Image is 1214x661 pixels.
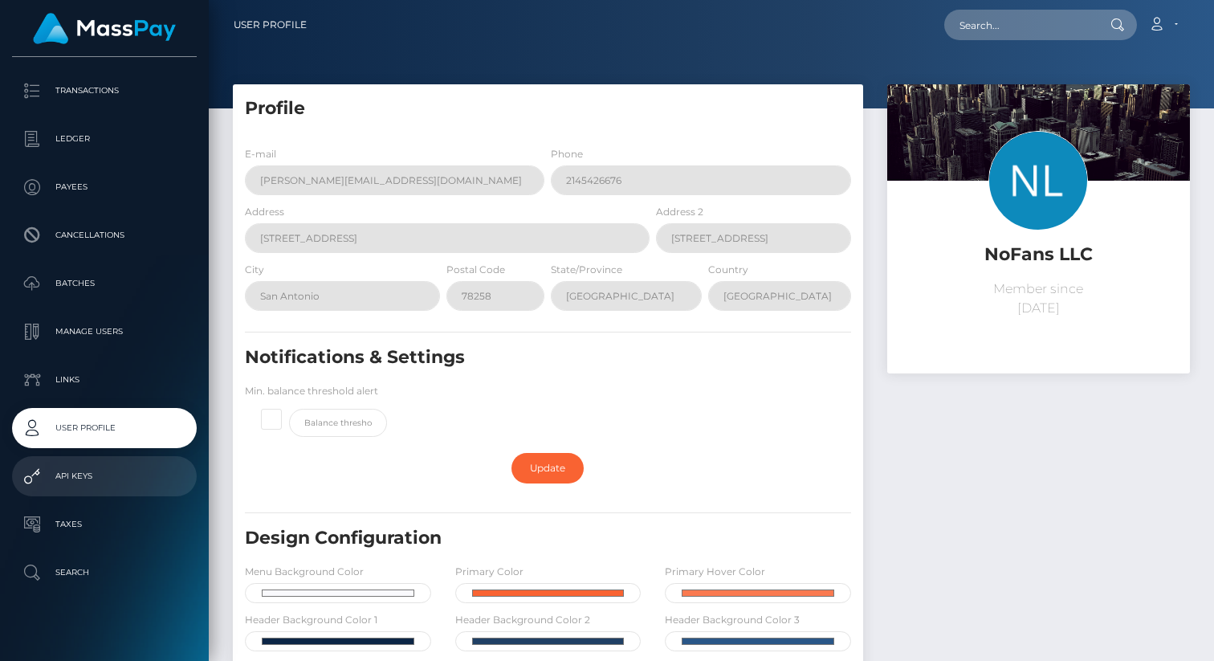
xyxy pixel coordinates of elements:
[33,13,176,44] img: MassPay Logo
[511,453,584,484] a: Update
[234,8,307,42] a: User Profile
[944,10,1095,40] input: Search...
[18,271,190,296] p: Batches
[665,565,765,579] label: Primary Hover Color
[12,408,197,448] a: User Profile
[18,416,190,440] p: User Profile
[245,147,276,161] label: E-mail
[899,243,1178,267] h5: NoFans LLC
[245,526,755,551] h5: Design Configuration
[245,205,284,219] label: Address
[18,368,190,392] p: Links
[12,119,197,159] a: Ledger
[551,147,583,161] label: Phone
[18,320,190,344] p: Manage Users
[245,345,755,370] h5: Notifications & Settings
[455,613,590,627] label: Header Background Color 2
[18,79,190,103] p: Transactions
[12,360,197,400] a: Links
[12,263,197,304] a: Batches
[18,512,190,537] p: Taxes
[12,167,197,207] a: Payees
[455,565,523,579] label: Primary Color
[551,263,622,277] label: State/Province
[12,553,197,593] a: Search
[12,504,197,545] a: Taxes
[12,71,197,111] a: Transactions
[18,223,190,247] p: Cancellations
[12,456,197,496] a: API Keys
[245,96,851,121] h5: Profile
[18,175,190,199] p: Payees
[899,279,1178,318] p: Member since [DATE]
[18,127,190,151] p: Ledger
[656,205,703,219] label: Address 2
[446,263,505,277] label: Postal Code
[245,613,377,627] label: Header Background Color 1
[245,565,364,579] label: Menu Background Color
[887,84,1190,287] img: ...
[245,263,264,277] label: City
[708,263,748,277] label: Country
[665,613,800,627] label: Header Background Color 3
[245,384,378,398] label: Min. balance threshold alert
[12,312,197,352] a: Manage Users
[12,215,197,255] a: Cancellations
[18,464,190,488] p: API Keys
[18,561,190,585] p: Search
